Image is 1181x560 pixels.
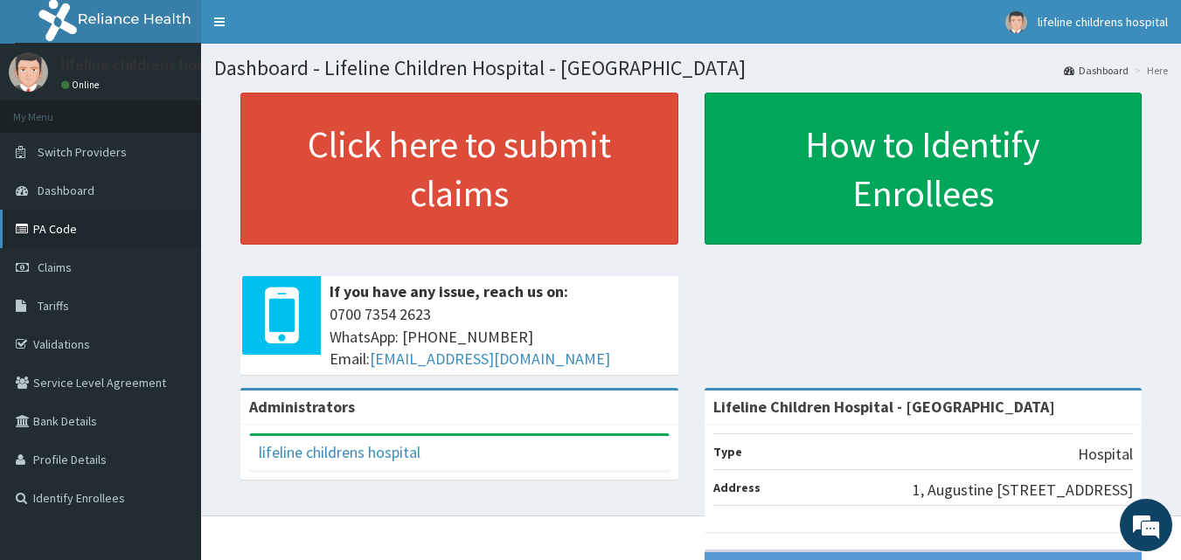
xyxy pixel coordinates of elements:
li: Here [1130,63,1168,78]
span: lifeline childrens hospital [1038,14,1168,30]
a: Click here to submit claims [240,93,678,245]
p: lifeline childrens hospital [61,57,235,73]
img: User Image [1005,11,1027,33]
span: Dashboard [38,183,94,198]
a: lifeline childrens hospital [259,442,420,462]
b: If you have any issue, reach us on: [330,281,568,301]
h1: Dashboard - Lifeline Children Hospital - [GEOGRAPHIC_DATA] [214,57,1168,80]
b: Address [713,480,761,495]
a: Online [61,79,103,91]
span: Tariffs [38,298,69,314]
strong: Lifeline Children Hospital - [GEOGRAPHIC_DATA] [713,397,1055,417]
p: 1, Augustine [STREET_ADDRESS] [913,479,1133,501]
a: [EMAIL_ADDRESS][DOMAIN_NAME] [370,349,610,369]
a: Dashboard [1064,63,1129,78]
span: Claims [38,259,72,275]
span: Switch Providers [38,144,127,160]
span: 0700 7354 2623 WhatsApp: [PHONE_NUMBER] Email: [330,303,670,370]
p: Hospital [1078,443,1133,466]
img: User Image [9,52,48,92]
b: Type [713,444,742,460]
a: How to Identify Enrollees [705,93,1143,245]
b: Administrators [249,397,355,417]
